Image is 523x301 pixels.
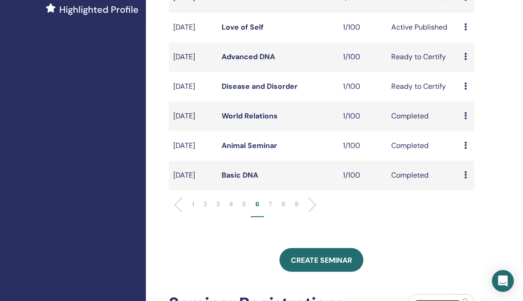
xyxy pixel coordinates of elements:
td: 1/100 [338,131,387,161]
a: Animal Seminar [222,141,277,150]
p: 5 [242,199,246,209]
a: Disease and Disorder [222,82,298,91]
td: 1/100 [338,161,387,190]
span: Create seminar [291,255,352,265]
td: Completed [387,131,460,161]
a: Basic DNA [222,170,258,180]
td: 1/100 [338,72,387,102]
td: [DATE] [169,102,217,131]
p: 3 [216,199,220,209]
td: Ready to Certify [387,72,460,102]
p: 7 [269,199,272,209]
a: Love of Self [222,22,264,32]
td: [DATE] [169,131,217,161]
a: Advanced DNA [222,52,275,61]
p: 9 [295,199,299,209]
td: Completed [387,161,460,190]
span: Highlighted Profile [59,3,139,16]
p: 6 [255,199,259,209]
td: Completed [387,102,460,131]
td: [DATE] [169,42,217,72]
td: 1/100 [338,102,387,131]
a: Create seminar [280,248,363,272]
td: [DATE] [169,72,217,102]
td: 1/100 [338,42,387,72]
td: Active Published [387,13,460,42]
div: Open Intercom Messenger [492,270,514,292]
p: 4 [229,199,233,209]
td: Ready to Certify [387,42,460,72]
a: World Relations [222,111,278,121]
p: 2 [203,199,207,209]
td: [DATE] [169,13,217,42]
p: 8 [281,199,285,209]
p: 1 [192,199,194,209]
td: 1/100 [338,13,387,42]
td: [DATE] [169,161,217,190]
